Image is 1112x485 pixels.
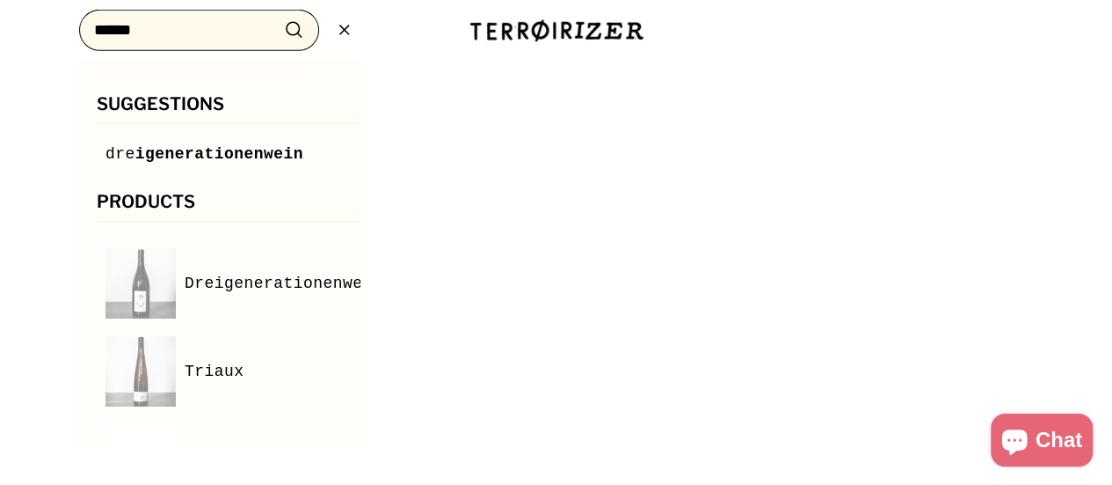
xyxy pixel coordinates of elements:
[105,142,382,167] a: dreigenerationenwein
[185,359,244,385] span: Triaux
[985,414,1098,471] inbox-online-store-chat: Shopify online store chat
[185,447,234,473] span: Elios
[185,271,382,297] span: Dreigenerationenwein
[97,193,391,222] h3: Products
[105,248,382,319] a: Dreigenerationenwein Dreigenerationenwein
[105,336,176,407] img: Triaux
[135,145,303,163] span: igenerationenwein
[105,336,382,407] a: Triaux Triaux
[97,95,391,124] h3: Suggestions
[105,145,135,163] mark: dre
[105,248,176,319] img: Dreigenerationenwein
